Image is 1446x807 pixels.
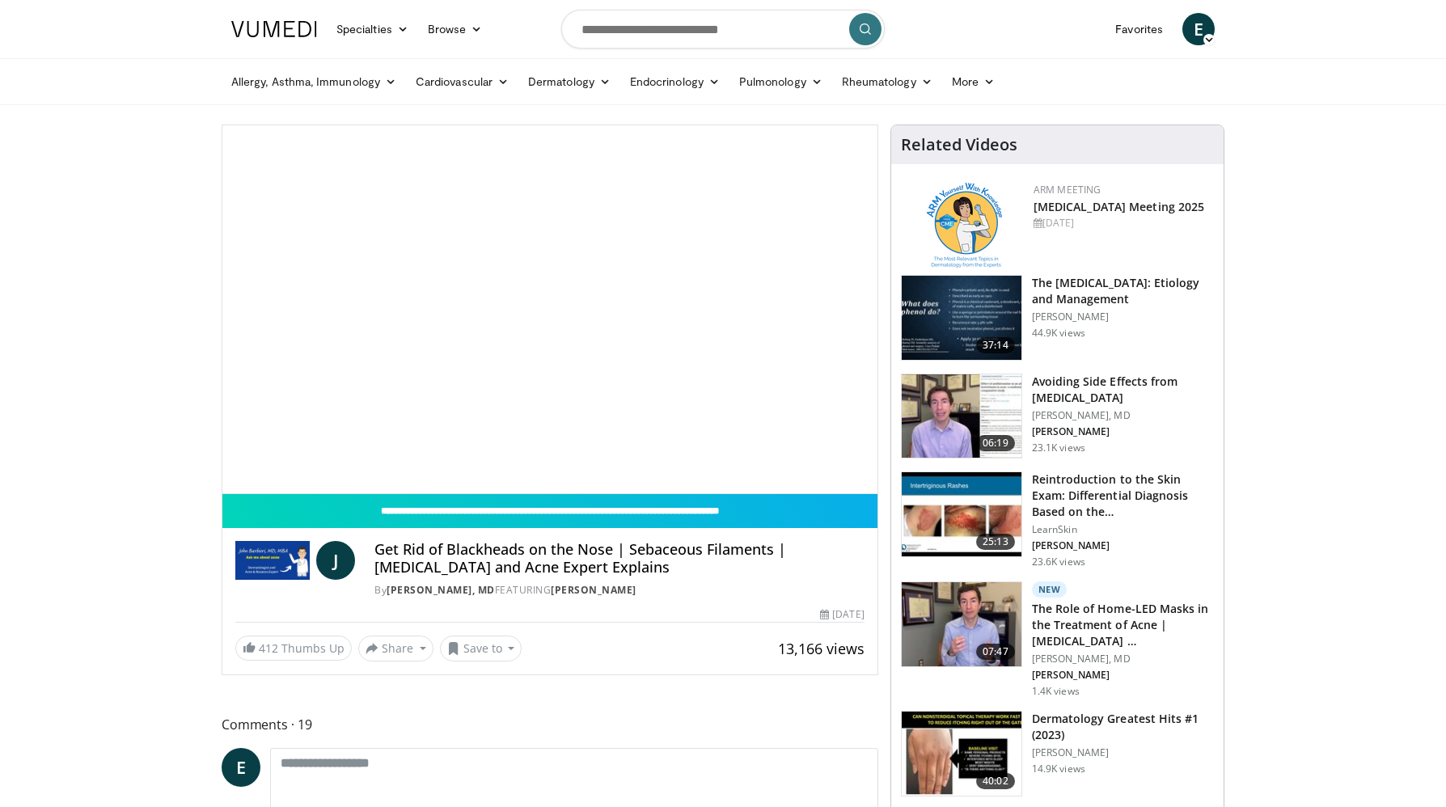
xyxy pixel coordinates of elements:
a: Endocrinology [620,65,729,98]
p: 44.9K views [1032,327,1085,340]
span: Comments 19 [222,714,878,735]
a: Browse [418,13,493,45]
button: Save to [440,636,522,661]
img: 167f4955-2110-4677-a6aa-4d4647c2ca19.150x105_q85_crop-smart_upscale.jpg [902,712,1021,796]
img: 6f9900f7-f6e7-4fd7-bcbb-2a1dc7b7d476.150x105_q85_crop-smart_upscale.jpg [902,374,1021,458]
p: [PERSON_NAME] [1032,746,1214,759]
h3: Avoiding Side Effects from [MEDICAL_DATA] [1032,374,1214,406]
p: [PERSON_NAME] [1032,539,1214,552]
a: [MEDICAL_DATA] Meeting 2025 [1034,199,1205,214]
h3: The [MEDICAL_DATA]: Etiology and Management [1032,275,1214,307]
a: Rheumatology [832,65,942,98]
p: [PERSON_NAME], MD [1032,653,1214,665]
p: New [1032,581,1068,598]
a: Pulmonology [729,65,832,98]
p: [PERSON_NAME] [1032,425,1214,438]
a: E [1182,13,1215,45]
img: c5af237d-e68a-4dd3-8521-77b3daf9ece4.150x105_q85_crop-smart_upscale.jpg [902,276,1021,360]
div: By FEATURING [374,583,864,598]
h3: The Role of Home-LED Masks in the Treatment of Acne | [MEDICAL_DATA] … [1032,601,1214,649]
a: 06:19 Avoiding Side Effects from [MEDICAL_DATA] [PERSON_NAME], MD [PERSON_NAME] 23.1K views [901,374,1214,459]
a: 412 Thumbs Up [235,636,352,661]
a: 37:14 The [MEDICAL_DATA]: Etiology and Management [PERSON_NAME] 44.9K views [901,275,1214,361]
a: More [942,65,1004,98]
p: 23.1K views [1032,442,1085,454]
a: 07:47 New The Role of Home-LED Masks in the Treatment of Acne | [MEDICAL_DATA] … [PERSON_NAME], M... [901,581,1214,698]
p: 1.4K views [1032,685,1080,698]
button: Share [358,636,433,661]
span: 412 [259,640,278,656]
p: LearnSkin [1032,523,1214,536]
div: [DATE] [820,607,864,622]
span: 37:14 [976,337,1015,353]
img: John Barbieri, MD [235,541,310,580]
a: ARM Meeting [1034,183,1101,196]
a: Favorites [1106,13,1173,45]
a: Specialties [327,13,418,45]
a: Allergy, Asthma, Immunology [222,65,406,98]
h4: Related Videos [901,135,1017,154]
span: 40:02 [976,773,1015,789]
a: E [222,748,260,787]
input: Search topics, interventions [561,10,885,49]
p: [PERSON_NAME] [1032,669,1214,682]
a: J [316,541,355,580]
img: 022c50fb-a848-4cac-a9d8-ea0906b33a1b.150x105_q85_crop-smart_upscale.jpg [902,472,1021,556]
a: [PERSON_NAME] [551,583,636,597]
video-js: Video Player [222,125,877,494]
p: 23.6K views [1032,556,1085,568]
h3: Reintroduction to the Skin Exam: Differential Diagnosis Based on the… [1032,471,1214,520]
p: [PERSON_NAME] [1032,311,1214,323]
h3: Dermatology Greatest Hits #1 (2023) [1032,711,1214,743]
a: Dermatology [518,65,620,98]
span: 25:13 [976,534,1015,550]
a: 40:02 Dermatology Greatest Hits #1 (2023) [PERSON_NAME] 14.9K views [901,711,1214,796]
a: [PERSON_NAME], MD [387,583,495,597]
div: [DATE] [1034,216,1211,230]
span: 07:47 [976,644,1015,660]
a: 25:13 Reintroduction to the Skin Exam: Differential Diagnosis Based on the… LearnSkin [PERSON_NAM... [901,471,1214,568]
p: [PERSON_NAME], MD [1032,409,1214,422]
img: 89a28c6a-718a-466f-b4d1-7c1f06d8483b.png.150x105_q85_autocrop_double_scale_upscale_version-0.2.png [927,183,1002,268]
h4: Get Rid of Blackheads on the Nose | Sebaceous Filaments | [MEDICAL_DATA] and Acne Expert Explains [374,541,864,576]
a: Cardiovascular [406,65,518,98]
img: VuMedi Logo [231,21,317,37]
img: bdc749e8-e5f5-404f-8c3a-bce07f5c1739.150x105_q85_crop-smart_upscale.jpg [902,582,1021,666]
span: 13,166 views [778,639,865,658]
span: 06:19 [976,435,1015,451]
p: 14.9K views [1032,763,1085,775]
